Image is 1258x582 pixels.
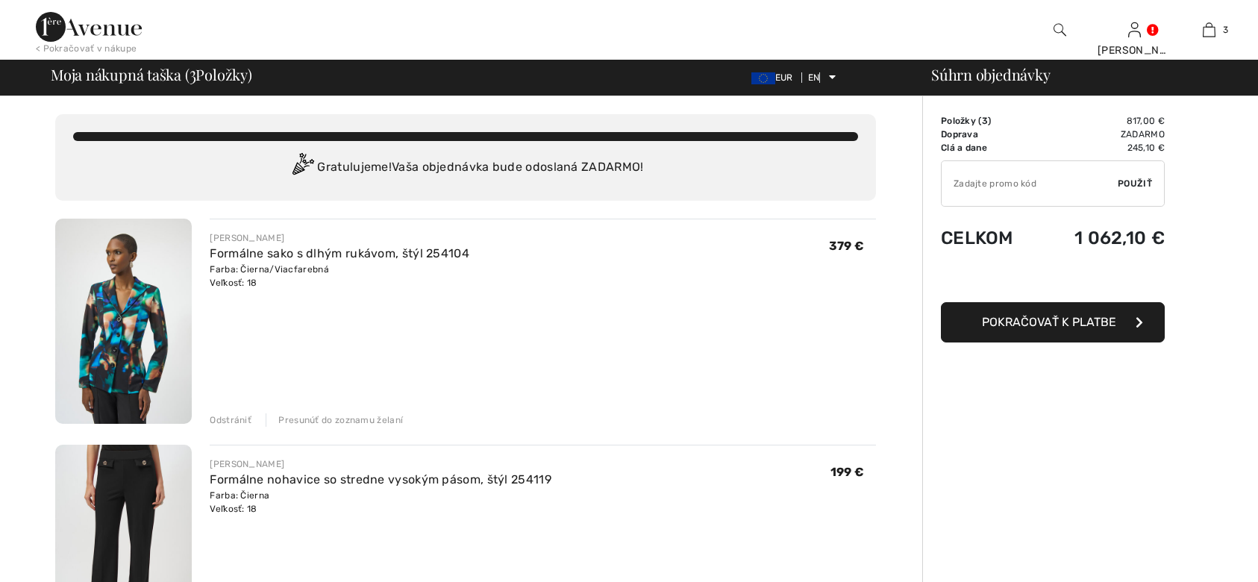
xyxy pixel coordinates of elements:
[830,465,865,479] font: 199 €
[392,160,643,174] font: Vaša objednávka bude odoslaná ZADARMO!
[36,12,142,42] img: Prvá trieda
[941,263,1165,297] iframe: PayPal
[941,116,982,126] font: Položky (
[1128,21,1141,39] img: Moje informácie
[1203,21,1215,39] img: Moja taška
[941,228,1013,248] font: Celkom
[982,315,1116,329] font: Pokračovať k platbe
[1223,25,1228,35] font: 3
[931,64,1050,84] font: Súhrn objednávky
[210,459,284,469] font: [PERSON_NAME]
[751,72,775,84] img: Euro
[1127,116,1165,126] font: 817,00 €
[829,239,865,253] font: 379 €
[808,72,820,83] font: EN
[317,160,392,174] font: Gratulujeme!
[942,161,1118,206] input: Promo kód
[941,129,978,140] font: Doprava
[988,116,991,126] font: )
[51,64,190,84] font: Moja nákupná taška (
[941,302,1165,342] button: Pokračovať k platbe
[190,60,196,86] font: 3
[210,246,469,260] a: Formálne sako s dlhým rukávom, štýl 254104
[1054,21,1066,39] img: vyhľadať na webovej stránke
[1121,129,1165,140] font: Zadarmo
[210,415,251,425] font: Odstrániť
[278,415,403,425] font: Presunúť do zoznamu želaní
[1118,178,1152,189] font: Použiť
[1127,143,1165,153] font: 245,10 €
[210,264,329,275] font: Farba: Čierna/Viacfarebná
[287,153,317,183] img: Congratulation2.svg
[36,43,137,54] font: < Pokračovať v nákupe
[195,64,251,84] font: Položky)
[210,472,551,486] a: Formálne nohavice so stredne vysokým pásom, štýl 254119
[1098,44,1185,57] font: [PERSON_NAME]
[941,143,987,153] font: Clá a dane
[210,233,284,243] font: [PERSON_NAME]
[1172,21,1245,39] a: 3
[210,278,257,288] font: Veľkosť: 18
[210,490,269,501] font: Farba: Čierna
[1074,228,1165,248] font: 1 062,10 €
[55,219,192,424] img: Formálne sako s dlhým rukávom, štýl 254104
[1128,22,1141,37] a: Prihlásiť sa
[982,116,988,126] font: 3
[210,504,257,514] font: Veľkosť: 18
[775,72,793,83] font: EUR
